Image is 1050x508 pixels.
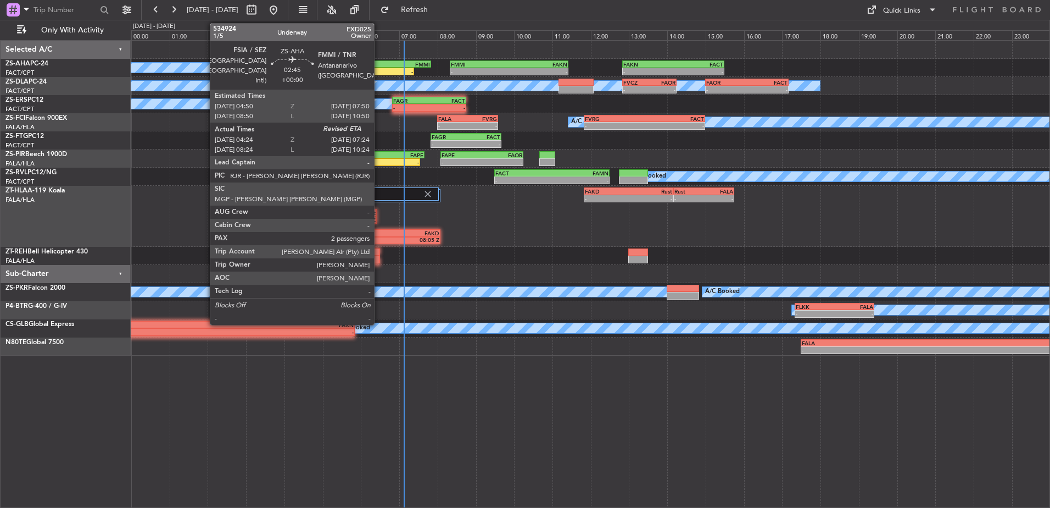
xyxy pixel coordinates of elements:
[429,97,465,104] div: FACT
[317,61,373,68] div: FSIA
[673,61,723,68] div: FACT
[438,123,467,129] div: -
[5,178,34,186] a: FACT/CPT
[208,30,246,40] div: 02:00
[5,321,74,328] a: CS-GLBGlobal Express
[706,86,747,93] div: -
[393,97,429,104] div: FAGR
[5,151,67,158] a: ZS-PIRBeech 1900D
[5,169,57,176] a: ZS-RVLPC12/NG
[796,303,835,310] div: FLKK
[5,105,34,113] a: FACT/CPT
[514,30,552,40] div: 10:00
[744,30,783,40] div: 16:00
[300,68,357,75] div: 04:24 Z
[33,2,97,18] input: Trip Number
[5,187,27,194] span: ZT-HLA
[361,30,399,40] div: 06:00
[392,6,438,14] span: Refresh
[509,68,567,75] div: -
[133,22,175,31] div: [DATE] - [DATE]
[861,1,942,19] button: Quick Links
[623,79,650,86] div: FVCZ
[323,209,350,216] div: FALA
[974,30,1012,40] div: 22:00
[552,177,608,184] div: -
[5,339,26,346] span: N80TE
[5,169,27,176] span: ZS-RVL
[623,86,650,93] div: -
[706,79,747,86] div: FAOR
[467,115,496,122] div: FVRG
[438,30,476,40] div: 08:00
[585,188,629,195] div: FAKD
[629,30,667,40] div: 13:00
[423,189,433,199] img: gray-close.svg
[187,5,238,15] span: [DATE] - [DATE]
[897,30,936,40] div: 20:00
[673,68,723,75] div: -
[649,86,675,93] div: -
[394,230,440,236] div: FAKD
[29,26,116,34] span: Only With Activity
[883,5,920,16] div: Quick Links
[802,347,986,354] div: -
[5,97,43,103] a: ZS-ERSPC12
[571,114,606,130] div: A/C Booked
[495,177,552,184] div: -
[747,79,787,86] div: FACT
[5,187,65,194] a: ZT-HLAA-119 Koala
[5,79,29,85] span: ZS-DLA
[5,303,67,310] a: P4-BTRG-400 / G-IV
[451,68,509,75] div: -
[432,141,466,147] div: -
[645,123,705,129] div: -
[5,123,35,131] a: FALA/HLA
[432,134,466,140] div: FAGR
[442,152,482,158] div: FAPE
[703,188,733,195] div: FALA
[5,303,28,310] span: P4-BTR
[5,321,29,328] span: CS-GLB
[645,115,705,122] div: FACT
[393,104,429,111] div: -
[328,190,423,199] label: 2 Flight Legs
[495,170,552,176] div: FACT
[375,1,441,19] button: Refresh
[476,30,515,40] div: 09:00
[338,159,378,165] div: 05:23 Z
[667,30,706,40] div: 14:00
[796,311,835,317] div: -
[378,159,419,165] div: -
[442,159,482,165] div: -
[649,79,675,86] div: FAOR
[509,61,567,68] div: FAKN
[706,30,744,40] div: 15:00
[674,188,703,195] div: Rust
[5,87,34,95] a: FACT/CPT
[323,216,350,223] div: 05:00 Z
[585,115,645,122] div: FVRG
[323,30,361,40] div: 05:00
[131,30,170,40] div: 00:00
[820,30,859,40] div: 18:00
[5,79,47,85] a: ZS-DLAPC-24
[632,168,666,185] div: A/C Booked
[438,115,467,122] div: FALA
[349,236,394,243] div: 05:40 Z
[5,285,28,291] span: ZS-PKR
[674,195,703,202] div: -
[591,30,629,40] div: 12:00
[349,209,376,216] div: Rust
[5,257,35,265] a: FALA/HLA
[349,216,376,223] div: 06:25 Z
[5,60,30,67] span: ZS-AHA
[175,329,354,335] div: -
[482,152,522,158] div: FAOR
[5,133,44,140] a: ZS-FTGPC12
[5,115,67,122] a: ZS-FCIFalcon 900EX
[585,195,629,202] div: -
[5,69,34,77] a: FACT/CPT
[12,21,119,39] button: Only With Activity
[859,30,897,40] div: 19:00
